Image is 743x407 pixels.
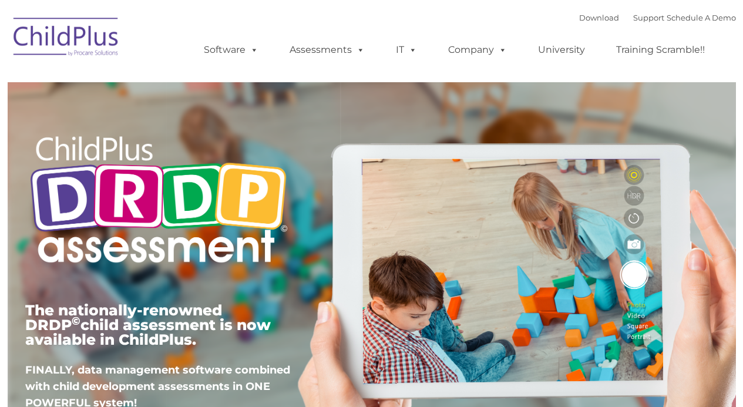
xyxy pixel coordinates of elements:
sup: © [72,314,80,328]
a: University [526,38,597,62]
a: Assessments [278,38,376,62]
a: Download [579,13,619,22]
a: Company [436,38,519,62]
a: Schedule A Demo [667,13,736,22]
a: Support [633,13,664,22]
span: The nationally-renowned DRDP child assessment is now available in ChildPlus. [25,301,271,348]
a: IT [384,38,429,62]
a: Software [192,38,270,62]
a: Training Scramble!! [604,38,717,62]
font: | [579,13,736,22]
img: Copyright - DRDP Logo Light [25,120,292,282]
img: ChildPlus by Procare Solutions [8,9,125,68]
